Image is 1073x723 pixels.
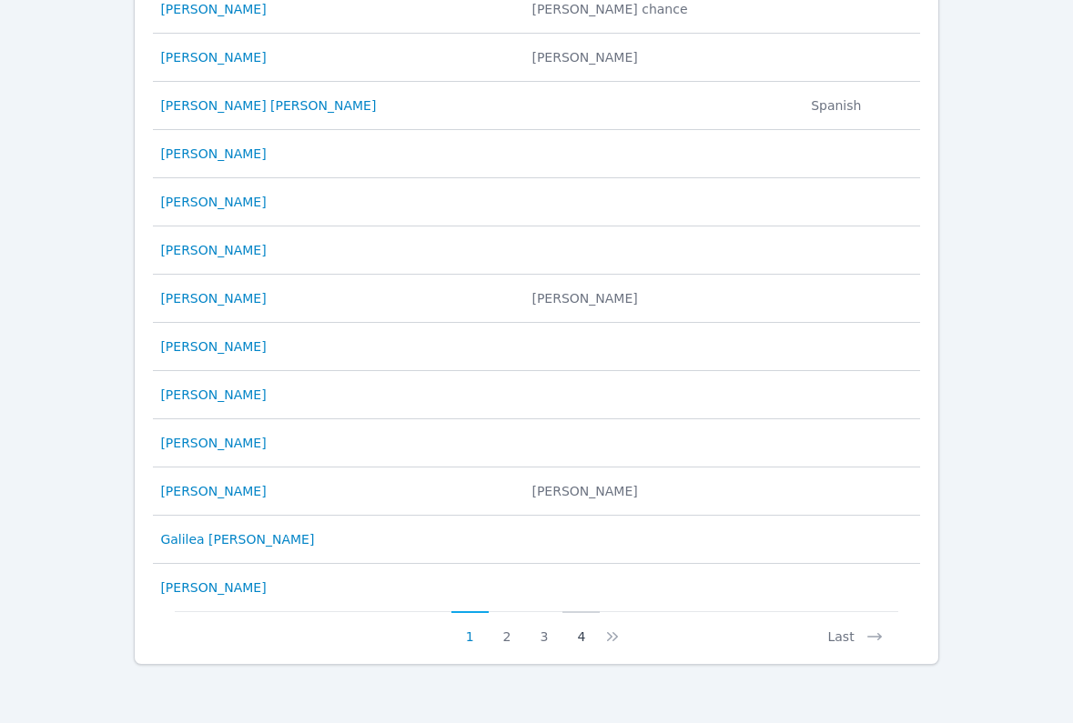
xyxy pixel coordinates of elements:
[160,434,266,452] a: [PERSON_NAME]
[153,226,919,275] tr: [PERSON_NAME]
[813,611,897,646] button: Last
[153,371,919,419] tr: [PERSON_NAME]
[160,241,266,259] a: [PERSON_NAME]
[160,96,376,115] a: [PERSON_NAME] [PERSON_NAME]
[160,193,266,211] a: [PERSON_NAME]
[160,337,266,356] a: [PERSON_NAME]
[160,530,314,548] a: Galilea [PERSON_NAME]
[160,289,266,307] a: [PERSON_NAME]
[153,564,919,611] tr: [PERSON_NAME]
[531,289,789,307] div: [PERSON_NAME]
[153,467,919,516] tr: [PERSON_NAME] [PERSON_NAME]
[811,96,909,115] li: Spanish
[153,178,919,226] tr: [PERSON_NAME]
[526,611,563,646] button: 3
[153,516,919,564] tr: Galilea [PERSON_NAME]
[489,611,526,646] button: 2
[160,48,266,66] a: [PERSON_NAME]
[531,48,789,66] div: [PERSON_NAME]
[153,130,919,178] tr: [PERSON_NAME]
[153,34,919,82] tr: [PERSON_NAME] [PERSON_NAME]
[153,82,919,130] tr: [PERSON_NAME] [PERSON_NAME] Spanish
[160,145,266,163] a: [PERSON_NAME]
[562,611,600,646] button: 4
[160,386,266,404] a: [PERSON_NAME]
[531,482,789,500] div: [PERSON_NAME]
[451,611,489,646] button: 1
[153,323,919,371] tr: [PERSON_NAME]
[160,578,266,597] a: [PERSON_NAME]
[160,482,266,500] a: [PERSON_NAME]
[153,419,919,467] tr: [PERSON_NAME]
[153,275,919,323] tr: [PERSON_NAME] [PERSON_NAME]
